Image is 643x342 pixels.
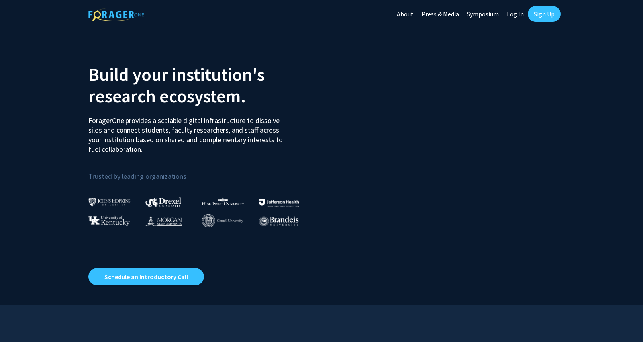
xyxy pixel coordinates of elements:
[528,6,561,22] a: Sign Up
[202,214,243,227] img: Cornell University
[88,198,131,206] img: Johns Hopkins University
[202,196,244,205] img: High Point University
[259,199,299,206] img: Thomas Jefferson University
[88,268,204,285] a: Opens in a new tab
[88,64,316,107] h2: Build your institution's research ecosystem.
[88,110,288,154] p: ForagerOne provides a scalable digital infrastructure to dissolve silos and connect students, fac...
[88,160,316,182] p: Trusted by leading organizations
[88,8,144,21] img: ForagerOne Logo
[145,215,182,226] img: Morgan State University
[259,216,299,226] img: Brandeis University
[88,215,130,226] img: University of Kentucky
[145,197,181,207] img: Drexel University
